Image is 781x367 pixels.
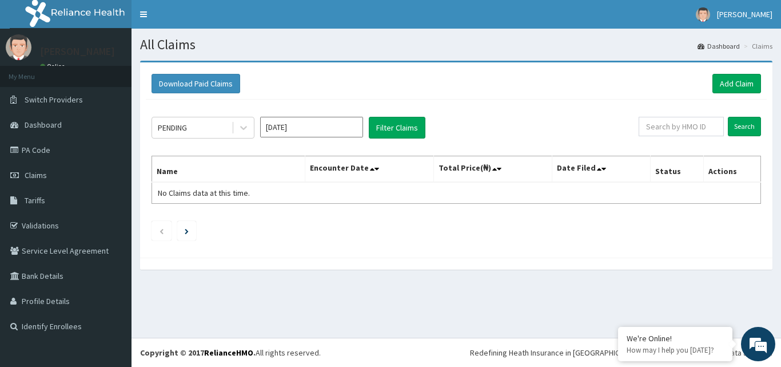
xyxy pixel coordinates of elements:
th: Name [152,156,305,183]
span: [PERSON_NAME] [717,9,772,19]
th: Actions [703,156,760,183]
div: We're Online! [627,333,724,344]
th: Encounter Date [305,156,433,183]
p: [PERSON_NAME] [40,46,115,57]
li: Claims [741,41,772,51]
th: Date Filed [552,156,651,183]
th: Status [651,156,704,183]
input: Select Month and Year [260,117,363,137]
img: User Image [6,34,31,60]
div: Redefining Heath Insurance in [GEOGRAPHIC_DATA] using Telemedicine and Data Science! [470,347,772,358]
p: How may I help you today? [627,345,724,355]
a: Dashboard [698,41,740,51]
span: Claims [25,170,47,180]
span: Tariffs [25,195,45,206]
span: Switch Providers [25,94,83,105]
strong: Copyright © 2017 . [140,348,256,358]
div: PENDING [158,122,187,133]
a: Next page [185,226,189,236]
th: Total Price(₦) [433,156,552,183]
span: No Claims data at this time. [158,188,250,198]
img: User Image [696,7,710,22]
button: Download Paid Claims [152,74,240,93]
a: Add Claim [712,74,761,93]
input: Search [728,117,761,136]
footer: All rights reserved. [132,338,781,367]
h1: All Claims [140,37,772,52]
span: Dashboard [25,120,62,130]
button: Filter Claims [369,117,425,139]
input: Search by HMO ID [639,117,724,136]
a: Previous page [159,226,164,236]
a: Online [40,62,67,70]
a: RelianceHMO [204,348,253,358]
